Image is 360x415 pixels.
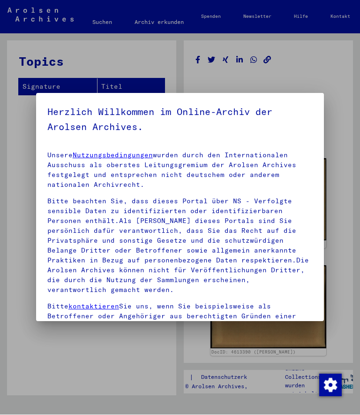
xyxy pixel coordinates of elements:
p: Bitte beachten Sie, dass dieses Portal über NS - Verfolgte sensible Daten zu identifizierten oder... [47,197,313,295]
div: Zustimmung ändern [319,374,341,396]
a: kontaktieren [68,302,119,311]
h5: Herzlich Willkommen im Online-Archiv der Arolsen Archives. [47,105,313,135]
p: Bitte Sie uns, wenn Sie beispielsweise als Betroffener oder Angehöriger aus berechtigten Gründen ... [47,302,313,341]
img: Zustimmung ändern [319,374,342,397]
a: Nutzungsbedingungen [73,151,153,160]
p: Unsere wurden durch den Internationalen Ausschuss als oberstes Leitungsgremium der Arolsen Archiv... [47,151,313,190]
